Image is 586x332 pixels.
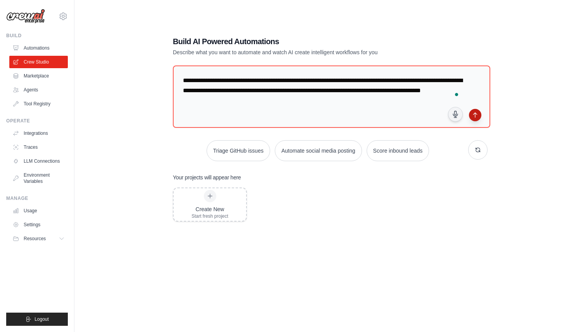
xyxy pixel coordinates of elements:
div: Manage [6,195,68,201]
button: Click to speak your automation idea [448,107,463,122]
a: Agents [9,84,68,96]
button: Resources [9,232,68,245]
textarea: To enrich screen reader interactions, please activate Accessibility in Grammarly extension settings [173,65,490,128]
div: Operate [6,118,68,124]
button: Triage GitHub issues [207,140,270,161]
div: Start fresh project [191,213,228,219]
button: Score inbound leads [367,140,429,161]
button: Automate social media posting [275,140,362,161]
div: Build [6,33,68,39]
a: Usage [9,205,68,217]
span: Resources [24,236,46,242]
h1: Build AI Powered Automations [173,36,433,47]
a: Marketplace [9,70,68,82]
a: Settings [9,218,68,231]
a: Crew Studio [9,56,68,68]
a: Environment Variables [9,169,68,188]
a: Traces [9,141,68,153]
img: Logo [6,9,45,24]
div: Create New [191,205,228,213]
a: Tool Registry [9,98,68,110]
a: LLM Connections [9,155,68,167]
button: Get new suggestions [468,140,488,160]
iframe: Chat Widget [547,295,586,332]
a: Integrations [9,127,68,139]
span: Logout [34,316,49,322]
a: Automations [9,42,68,54]
button: Logout [6,313,68,326]
h3: Your projects will appear here [173,174,241,181]
p: Describe what you want to automate and watch AI create intelligent workflows for you [173,48,433,56]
